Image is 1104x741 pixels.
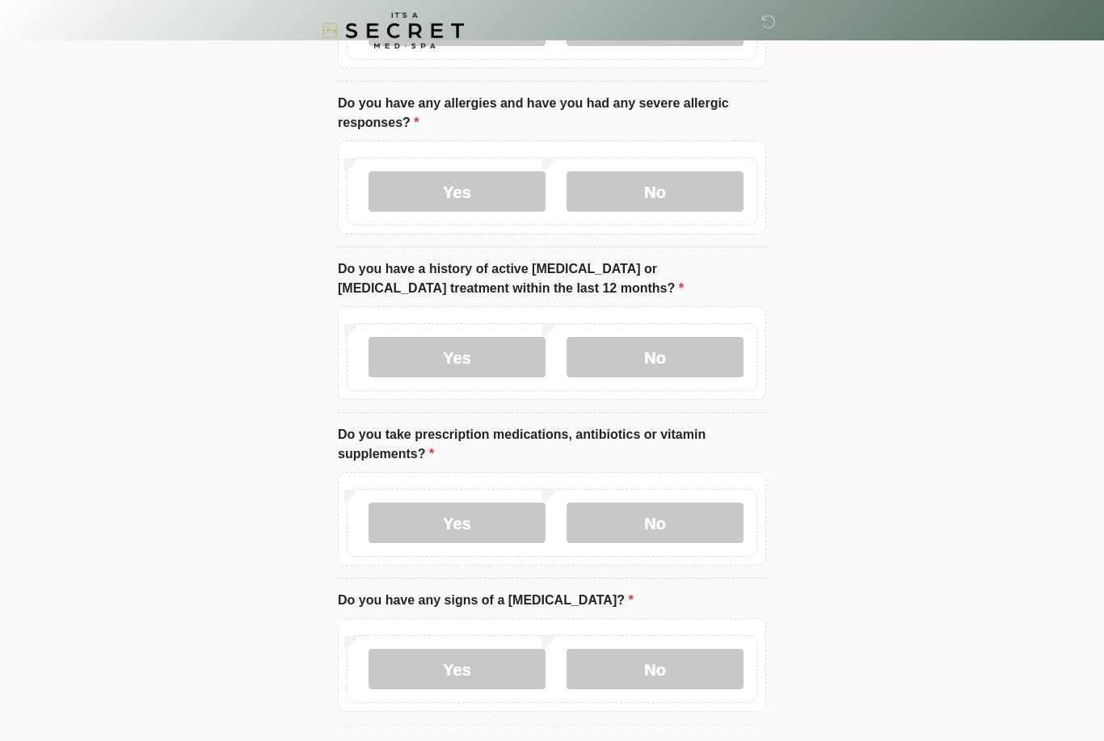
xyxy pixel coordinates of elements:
label: Yes [369,337,546,377]
label: No [567,337,744,377]
label: No [567,503,744,543]
label: Do you have a history of active [MEDICAL_DATA] or [MEDICAL_DATA] treatment within the last 12 mon... [338,259,766,298]
label: Do you have any allergies and have you had any severe allergic responses? [338,94,766,133]
label: Yes [369,171,546,212]
img: It's A Secret Med Spa Logo [322,12,464,48]
label: Yes [369,503,546,543]
label: No [567,171,744,212]
label: Do you have any signs of a [MEDICAL_DATA]? [338,591,634,610]
label: Do you take prescription medications, antibiotics or vitamin supplements? [338,425,766,464]
label: No [567,649,744,689]
label: Yes [369,649,546,689]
